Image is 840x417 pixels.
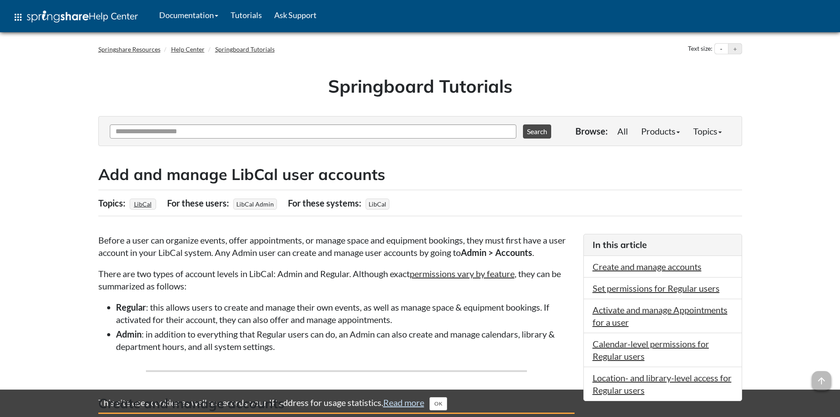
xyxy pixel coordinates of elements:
[410,268,515,279] a: permissions vary by feature
[116,329,142,339] strong: Admin
[105,74,735,98] h1: Springboard Tutorials
[90,396,751,410] div: This site uses cookies as well as records your IP address for usage statistics.
[215,45,275,53] a: Springboard Tutorials
[98,234,575,259] p: Before a user can organize events, offer appointments, or manage space and equipment bookings, th...
[116,302,146,312] strong: Regular
[233,199,277,210] span: LibCal Admin
[98,45,161,53] a: Springshare Resources
[715,44,728,54] button: Decrease text size
[153,4,224,26] a: Documentation
[13,12,23,23] span: apps
[687,122,728,140] a: Topics
[812,372,831,383] a: arrow_upward
[116,328,575,353] li: : in addition to everything that Regular users can do, an Admin can also create and manage calend...
[27,11,89,23] img: Springshare
[593,239,733,251] h3: In this article
[98,267,575,292] p: There are two types of account levels in LibCal: Admin and Regular. Although exact , they can be ...
[593,261,702,272] a: Create and manage accounts
[98,394,575,414] h3: Create and manage accounts
[116,301,575,326] li: : this allows users to create and manage their own events, as well as manage space & equipment bo...
[171,45,205,53] a: Help Center
[593,304,728,327] a: Activate and manage Appointments for a user
[461,247,532,258] strong: Admin > Accounts
[89,10,138,22] span: Help Center
[98,195,127,211] div: Topics:
[635,122,687,140] a: Products
[812,371,831,391] span: arrow_upward
[523,124,551,139] button: Search
[7,4,144,30] a: apps Help Center
[366,199,389,210] span: LibCal
[593,338,709,361] a: Calendar-level permissions for Regular users
[611,122,635,140] a: All
[288,195,363,211] div: For these systems:
[224,4,268,26] a: Tutorials
[575,125,608,137] p: Browse:
[686,43,714,55] div: Text size:
[133,198,153,210] a: LibCal
[593,283,720,293] a: Set permissions for Regular users
[593,372,732,395] a: Location- and library-level access for Regular users
[728,44,742,54] button: Increase text size
[98,164,742,185] h2: Add and manage LibCal user accounts
[167,195,231,211] div: For these users:
[268,4,323,26] a: Ask Support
